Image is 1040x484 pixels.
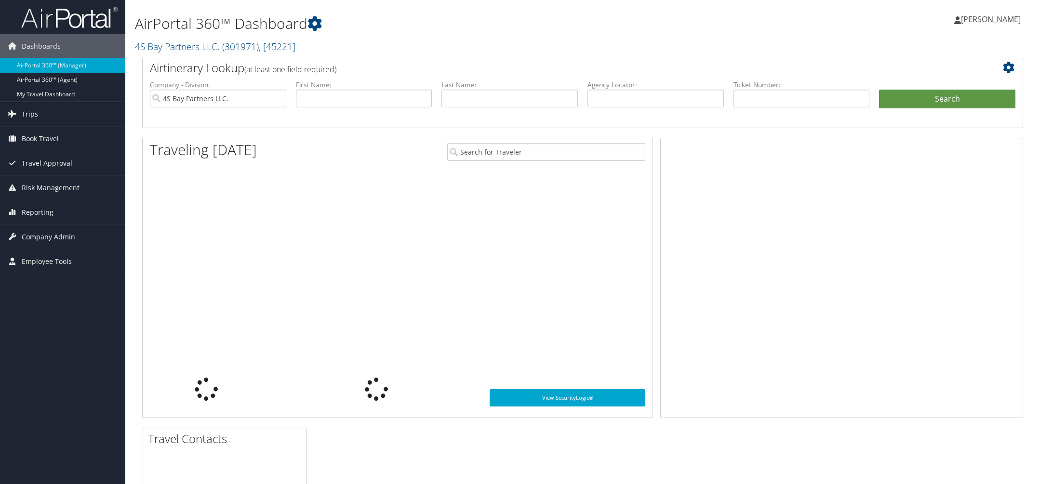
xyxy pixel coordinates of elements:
label: First Name: [296,80,432,90]
span: Trips [22,102,38,126]
label: Agency Locator: [587,80,724,90]
a: View SecurityLogic® [490,389,645,406]
label: Last Name: [441,80,578,90]
span: Travel Approval [22,151,72,175]
h2: Travel Contacts [148,431,306,447]
span: Book Travel [22,127,59,151]
a: 4S Bay Partners LLC. [135,40,295,53]
input: Search for Traveler [447,143,645,161]
span: ( 301971 ) [222,40,259,53]
a: [PERSON_NAME] [954,5,1030,34]
span: Company Admin [22,225,75,249]
span: Employee Tools [22,249,72,274]
label: Company - Division: [150,80,286,90]
span: Risk Management [22,176,80,200]
img: airportal-logo.png [21,6,118,29]
h2: Airtinerary Lookup [150,60,942,76]
h1: AirPortal 360™ Dashboard [135,13,732,34]
label: Ticket Number: [733,80,870,90]
h1: Traveling [DATE] [150,140,257,160]
span: [PERSON_NAME] [961,14,1021,25]
button: Search [879,90,1015,109]
span: Reporting [22,200,53,224]
span: (at least one field required) [244,64,336,75]
span: , [ 45221 ] [259,40,295,53]
span: Dashboards [22,34,61,58]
